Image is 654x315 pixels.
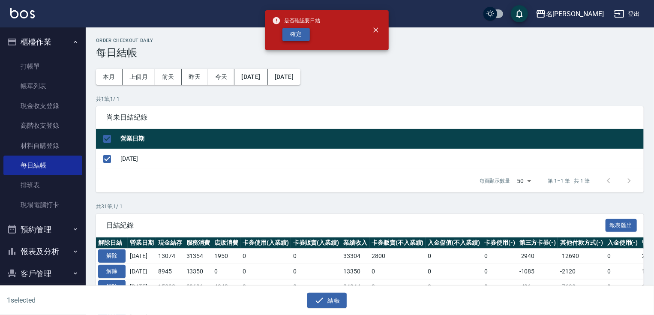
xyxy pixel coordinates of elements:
[307,293,347,309] button: 結帳
[118,129,644,149] th: 營業日期
[240,237,291,249] th: 卡券使用(入業績)
[96,237,128,249] th: 解除日結
[3,175,82,195] a: 排班表
[546,9,604,19] div: 名[PERSON_NAME]
[3,57,82,76] a: 打帳單
[212,249,240,264] td: 1950
[341,237,369,249] th: 業績收入
[558,237,605,249] th: 其他付款方式(-)
[3,96,82,116] a: 現金收支登錄
[3,240,82,263] button: 報表及分析
[208,69,235,85] button: 今天
[98,265,126,278] button: 解除
[240,249,291,264] td: 0
[184,264,213,279] td: 13350
[96,95,644,103] p: 共 1 筆, 1 / 1
[184,249,213,264] td: 31354
[128,279,156,294] td: [DATE]
[605,264,640,279] td: 0
[184,237,213,249] th: 服務消費
[184,279,213,294] td: 20696
[369,279,426,294] td: 0
[240,279,291,294] td: 0
[366,21,385,39] button: close
[98,280,126,294] button: 解除
[426,279,483,294] td: 0
[268,69,300,85] button: [DATE]
[156,279,184,294] td: 15028
[240,264,291,279] td: 0
[548,177,590,185] p: 第 1–1 筆 共 1 筆
[156,237,184,249] th: 現金結存
[3,31,82,53] button: 櫃檯作業
[482,249,517,264] td: 0
[532,5,607,23] button: 名[PERSON_NAME]
[96,47,644,59] h3: 每日結帳
[96,203,644,210] p: 共 31 筆, 1 / 1
[517,249,558,264] td: -2940
[3,136,82,156] a: 材料自購登錄
[341,249,369,264] td: 33304
[10,8,35,18] img: Logo
[369,264,426,279] td: 0
[3,76,82,96] a: 帳單列表
[106,113,633,122] span: 尚未日結紀錄
[96,69,123,85] button: 本月
[7,295,162,306] h6: 1 selected
[426,237,483,249] th: 入金儲值(不入業績)
[98,249,126,263] button: 解除
[558,264,605,279] td: -2120
[369,237,426,249] th: 卡券販賣(不入業績)
[605,237,640,249] th: 入金使用(-)
[480,177,510,185] p: 每頁顯示數量
[282,28,310,41] button: 確定
[558,279,605,294] td: -7620
[182,69,208,85] button: 昨天
[155,69,182,85] button: 前天
[291,279,342,294] td: 0
[3,156,82,175] a: 每日結帳
[482,279,517,294] td: 0
[234,69,267,85] button: [DATE]
[482,237,517,249] th: 卡券使用(-)
[605,249,640,264] td: 0
[341,264,369,279] td: 13350
[517,237,558,249] th: 第三方卡券(-)
[514,169,534,192] div: 50
[156,249,184,264] td: 13074
[605,279,640,294] td: 0
[511,5,528,22] button: save
[482,264,517,279] td: 0
[156,264,184,279] td: 8945
[118,149,644,169] td: [DATE]
[611,6,644,22] button: 登出
[606,219,637,232] button: 報表匯出
[3,219,82,241] button: 預約管理
[606,221,637,229] a: 報表匯出
[212,264,240,279] td: 0
[291,264,342,279] td: 0
[123,69,155,85] button: 上個月
[272,16,320,25] span: 是否確認要日結
[558,249,605,264] td: -12690
[106,221,606,230] span: 日結紀錄
[128,249,156,264] td: [DATE]
[369,249,426,264] td: 2800
[3,195,82,215] a: 現場電腦打卡
[291,237,342,249] th: 卡券販賣(入業績)
[291,249,342,264] td: 0
[426,264,483,279] td: 0
[426,249,483,264] td: 0
[341,279,369,294] td: 24944
[517,279,558,294] td: -496
[212,237,240,249] th: 店販消費
[96,38,644,43] h2: Order checkout daily
[3,263,82,285] button: 客戶管理
[3,116,82,135] a: 高階收支登錄
[517,264,558,279] td: -1085
[128,264,156,279] td: [DATE]
[212,279,240,294] td: 4248
[128,237,156,249] th: 營業日期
